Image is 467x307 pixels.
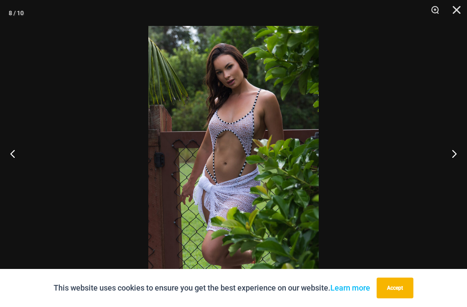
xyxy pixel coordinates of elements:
p: This website uses cookies to ensure you get the best experience on our website. [54,281,370,294]
img: Inferno Mesh Black White 8561 One Piece St Martin White 5996 Sarong 01 [148,26,319,281]
a: Learn more [330,283,370,292]
button: Accept [377,278,413,298]
div: 8 / 10 [9,6,24,19]
button: Next [435,132,467,175]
